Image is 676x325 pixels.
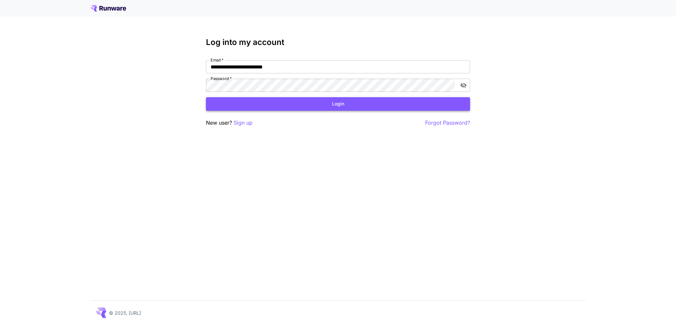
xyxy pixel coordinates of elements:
label: Password [211,76,232,81]
button: Login [206,97,470,111]
button: Sign up [234,119,253,127]
button: toggle password visibility [457,79,469,91]
button: Forgot Password? [425,119,470,127]
h3: Log into my account [206,38,470,47]
label: Email [211,57,223,63]
p: © 2025, [URL] [109,309,141,316]
p: New user? [206,119,253,127]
